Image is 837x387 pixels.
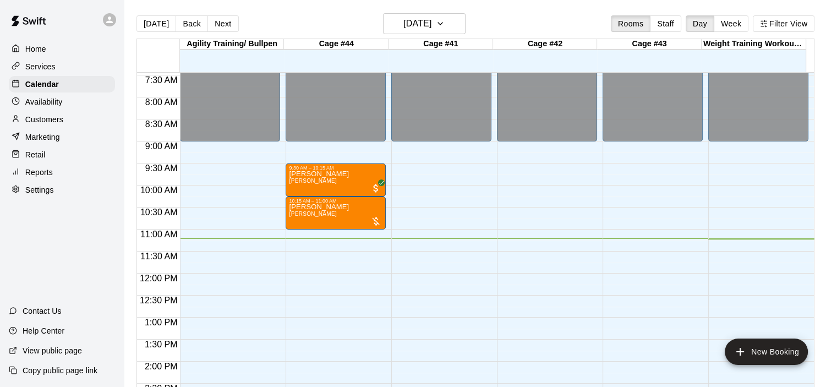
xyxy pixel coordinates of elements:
[9,41,115,57] a: Home
[25,79,59,90] p: Calendar
[286,163,386,197] div: 9:30 AM – 10:15 AM: Kevin Keller
[23,345,82,356] p: View public page
[176,15,208,32] button: Back
[286,197,386,230] div: 10:15 AM – 11:00 AM: Kevin Keller
[389,39,493,50] div: Cage #41
[753,15,814,32] button: Filter View
[9,164,115,181] a: Reports
[138,186,180,195] span: 10:00 AM
[138,208,180,217] span: 10:30 AM
[138,252,180,261] span: 11:30 AM
[611,15,650,32] button: Rooms
[9,129,115,145] a: Marketing
[143,75,180,85] span: 7:30 AM
[289,198,382,204] div: 10:15 AM – 11:00 AM
[289,165,382,171] div: 9:30 AM – 10:15 AM
[25,114,63,125] p: Customers
[142,362,180,371] span: 2:00 PM
[686,15,714,32] button: Day
[25,132,60,143] p: Marketing
[597,39,702,50] div: Cage #43
[207,15,238,32] button: Next
[289,211,337,217] span: [PERSON_NAME]
[25,43,46,54] p: Home
[370,183,381,194] span: All customers have paid
[143,119,180,129] span: 8:30 AM
[25,149,46,160] p: Retail
[493,39,598,50] div: Cage #42
[289,178,337,184] span: [PERSON_NAME]
[142,340,180,349] span: 1:30 PM
[725,339,808,365] button: add
[9,111,115,128] a: Customers
[143,97,180,107] span: 8:00 AM
[403,16,431,31] h6: [DATE]
[383,13,466,34] button: [DATE]
[9,76,115,92] a: Calendar
[136,15,176,32] button: [DATE]
[25,61,56,72] p: Services
[23,325,64,336] p: Help Center
[702,39,806,50] div: Weight Training Workout Area
[650,15,681,32] button: Staff
[25,167,53,178] p: Reports
[142,318,180,327] span: 1:00 PM
[143,163,180,173] span: 9:30 AM
[714,15,748,32] button: Week
[9,182,115,198] a: Settings
[137,274,180,283] span: 12:00 PM
[25,184,54,195] p: Settings
[9,58,115,75] a: Services
[137,296,180,305] span: 12:30 PM
[9,94,115,110] a: Availability
[180,39,285,50] div: Agility Training/ Bullpen
[9,146,115,163] a: Retail
[284,39,389,50] div: Cage #44
[138,230,180,239] span: 11:00 AM
[23,365,97,376] p: Copy public page link
[25,96,63,107] p: Availability
[143,141,180,151] span: 9:00 AM
[23,306,62,317] p: Contact Us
